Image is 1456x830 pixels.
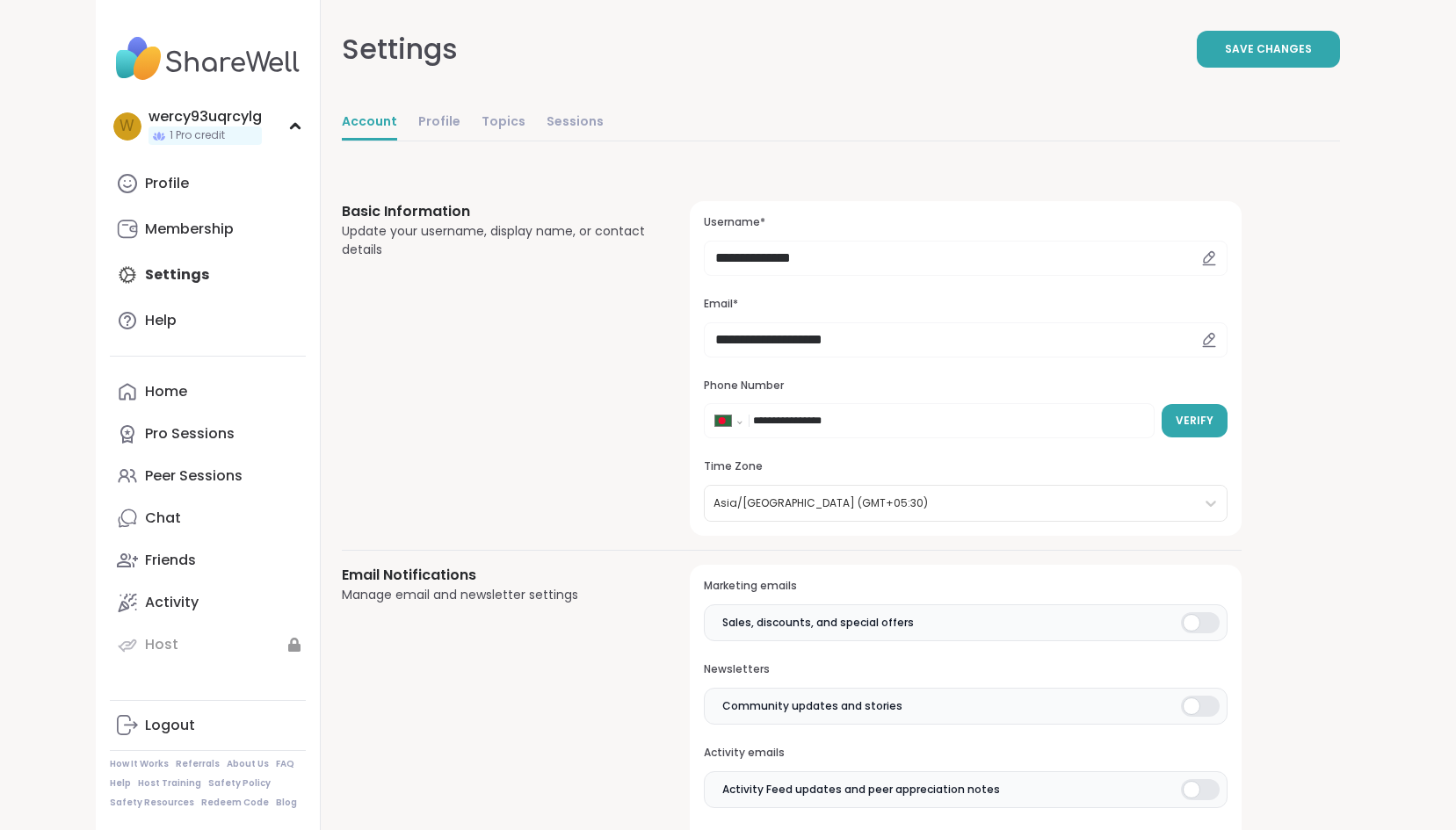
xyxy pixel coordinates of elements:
div: Update your username, display name, or contact details [342,222,648,259]
a: Activity [110,581,306,624]
a: Referrals [176,758,220,770]
div: Home [145,382,187,401]
div: Chat [145,509,181,528]
h3: Basic Information [342,201,648,222]
img: ShareWell Nav Logo [110,28,306,90]
div: Manage email and newsletter settings [342,586,648,604]
a: Topics [482,105,525,141]
h3: Username* [704,215,1227,230]
a: Logout [110,704,306,747]
div: Help [145,311,177,330]
a: Friends [110,539,306,581]
a: Help [110,300,306,342]
a: Safety Resources [110,797,194,809]
a: Membership [110,208,306,250]
a: Chat [110,497,306,539]
a: Profile [418,105,460,141]
a: Help [110,777,131,790]
a: Account [342,105,397,141]
h3: Marketing emails [704,579,1227,594]
span: Save Changes [1225,41,1312,57]
div: Peer Sessions [145,466,243,486]
a: Peer Sessions [110,455,306,497]
h3: Email* [704,297,1227,312]
span: w [120,115,134,138]
div: Pro Sessions [145,424,235,444]
a: About Us [227,758,269,770]
a: Host [110,624,306,666]
span: Activity Feed updates and peer appreciation notes [722,782,1000,798]
a: Profile [110,162,306,205]
div: Friends [145,551,196,570]
a: FAQ [276,758,294,770]
button: Save Changes [1197,31,1340,68]
div: Activity [145,593,199,612]
span: 1 Pro credit [170,128,225,143]
div: Profile [145,174,189,193]
div: Host [145,635,178,654]
h3: Email Notifications [342,565,648,586]
span: Verify [1176,413,1213,429]
div: wercy93uqrcylg [148,107,262,126]
a: Home [110,371,306,413]
button: Verify [1162,404,1228,437]
a: Safety Policy [208,777,271,790]
a: How It Works [110,758,169,770]
h3: Activity emails [704,746,1227,761]
h3: Phone Number [704,379,1227,393]
span: Sales, discounts, and special offers [722,615,914,631]
div: Logout [145,716,195,735]
a: Pro Sessions [110,413,306,455]
a: Redeem Code [201,797,269,809]
div: Membership [145,220,234,239]
a: Host Training [138,777,201,790]
div: Settings [342,28,458,70]
a: Sessions [547,105,604,141]
span: Community updates and stories [722,698,902,714]
a: Blog [276,797,297,809]
h3: Newsletters [704,662,1227,677]
h3: Time Zone [704,459,1227,474]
